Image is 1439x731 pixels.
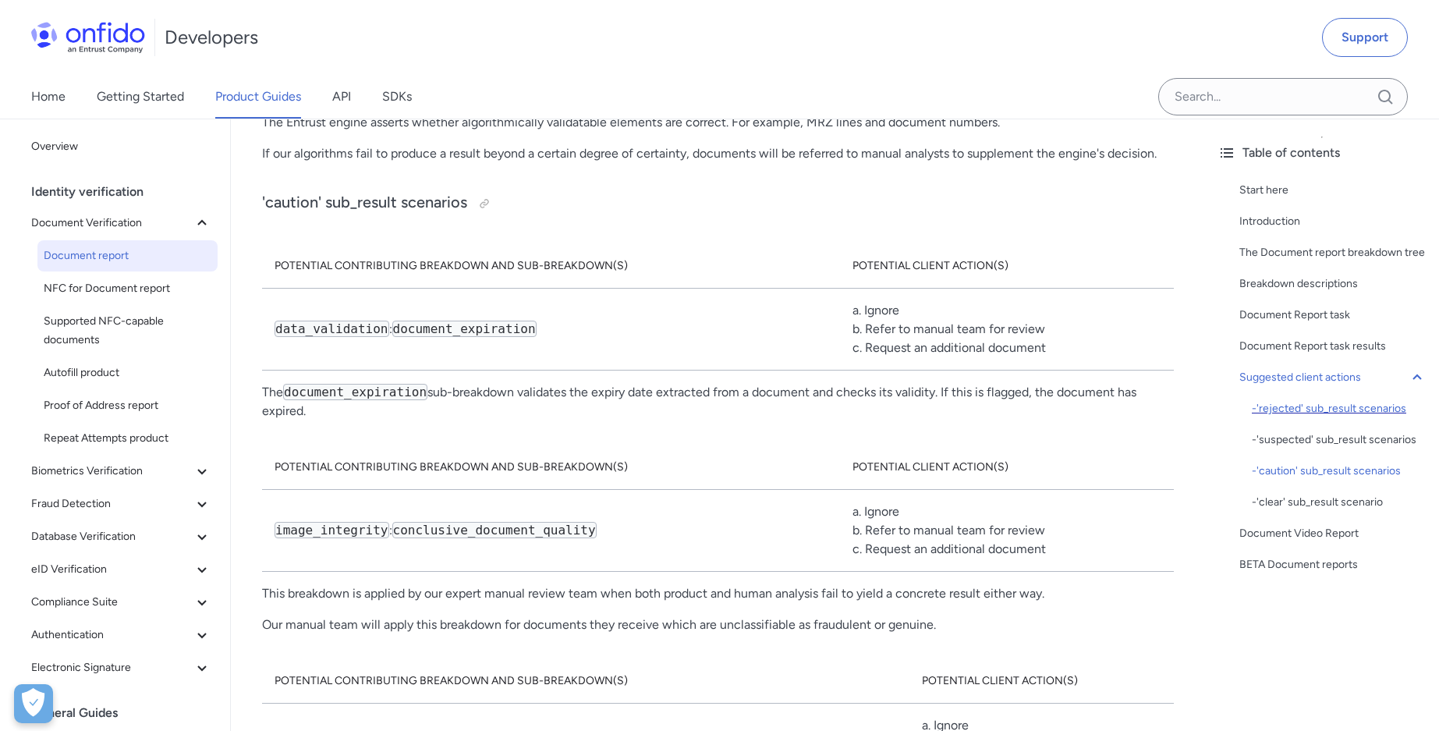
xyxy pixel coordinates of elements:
[262,584,1174,603] p: This breakdown is applied by our expert manual review team when both product and human analysis f...
[31,462,193,481] span: Biometrics Verification
[262,445,840,490] th: Potential contributing breakdown and sub-breakdown(s)
[1239,306,1427,325] a: Document Report task
[262,383,1174,421] p: The sub-breakdown validates the expiry date extracted from a document and checks its validity. If...
[215,75,301,119] a: Product Guides
[14,684,53,723] button: Open Preferences
[262,490,840,572] td: :
[840,445,1174,490] th: Potential client action(s)
[382,75,412,119] a: SDKs
[31,560,193,579] span: eID Verification
[14,684,53,723] div: Cookie Preferences
[165,25,258,50] h1: Developers
[262,289,840,371] td: :
[1158,78,1408,115] input: Onfido search input field
[31,697,224,729] div: General Guides
[1217,144,1427,162] div: Table of contents
[25,652,218,683] button: Electronic Signature
[1252,399,1427,418] div: - 'rejected' sub_result scenarios
[1252,493,1427,512] div: - 'clear' sub_result scenario
[262,616,1174,634] p: Our manual team will apply this breakdown for documents they receive which are unclassifiable as ...
[31,593,193,612] span: Compliance Suite
[37,273,218,304] a: NFC for Document report
[31,527,193,546] span: Database Verification
[97,75,184,119] a: Getting Started
[283,384,427,400] code: document_expiration
[25,587,218,618] button: Compliance Suite
[31,658,193,677] span: Electronic Signature
[262,113,1174,132] p: The Entrust engine asserts whether algorithmically validatable elements are correct. For example,...
[275,321,389,337] code: data_validation
[262,191,1174,216] h3: 'caution' sub_result scenarios
[31,176,224,208] div: Identity verification
[31,22,145,53] img: Onfido Logo
[44,429,211,448] span: Repeat Attempts product
[1252,431,1427,449] a: -'suspected' sub_result scenarios
[1252,462,1427,481] a: -'caution' sub_result scenarios
[1252,493,1427,512] a: -'clear' sub_result scenario
[25,619,218,651] button: Authentication
[31,626,193,644] span: Authentication
[37,306,218,356] a: Supported NFC-capable documents
[392,321,537,337] code: document_expiration
[840,289,1174,371] td: a. Ignore b. Refer to manual team for review c. Request an additional document
[37,390,218,421] a: Proof of Address report
[44,247,211,265] span: Document report
[1252,431,1427,449] div: - 'suspected' sub_result scenarios
[1239,212,1427,231] a: Introduction
[44,312,211,350] span: Supported NFC-capable documents
[31,495,193,513] span: Fraud Detection
[262,659,909,704] th: Potential contributing breakdown and sub-breakdown(s)
[25,208,218,239] button: Document Verification
[44,364,211,382] span: Autofill product
[25,131,218,162] a: Overview
[840,244,1174,289] th: Potential client action(s)
[1252,462,1427,481] div: - 'caution' sub_result scenarios
[392,522,597,538] code: conclusive_document_quality
[332,75,351,119] a: API
[1322,18,1408,57] a: Support
[1239,243,1427,262] a: The Document report breakdown tree
[840,490,1174,572] td: a. Ignore b. Refer to manual team for review c. Request an additional document
[25,521,218,552] button: Database Verification
[1252,399,1427,418] a: -'rejected' sub_result scenarios
[37,240,218,271] a: Document report
[31,214,193,232] span: Document Verification
[909,659,1174,704] th: Potential client action(s)
[275,522,389,538] code: image_integrity
[37,357,218,389] a: Autofill product
[31,137,211,156] span: Overview
[1239,524,1427,543] a: Document Video Report
[25,554,218,585] button: eID Verification
[25,488,218,520] button: Fraud Detection
[262,144,1174,163] p: If our algorithms fail to produce a result beyond a certain degree of certainty, documents will b...
[262,244,840,289] th: Potential contributing breakdown and sub-breakdown(s)
[1239,337,1427,356] a: Document Report task results
[31,75,66,119] a: Home
[44,396,211,415] span: Proof of Address report
[1239,275,1427,293] a: Breakdown descriptions
[44,279,211,298] span: NFC for Document report
[1239,181,1427,200] a: Start here
[1239,368,1427,387] a: Suggested client actions
[1239,555,1427,574] a: BETA Document reports
[37,423,218,454] a: Repeat Attempts product
[25,456,218,487] button: Biometrics Verification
